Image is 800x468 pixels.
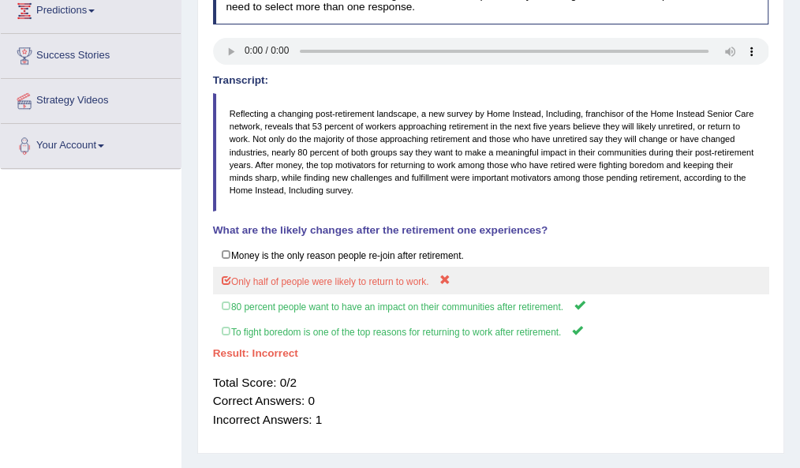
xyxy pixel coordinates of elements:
label: Money is the only reason people re-join after retirement. [213,243,769,268]
h4: Result: [213,348,769,360]
h4: Transcript: [213,75,769,87]
a: Success Stories [1,34,181,73]
blockquote: Reflecting a changing post-retirement landscape, a new survey by Home Instead, Including, franchi... [213,93,769,212]
label: 80 percent people want to have an impact on their communities after retirement. [213,293,769,319]
label: Only half of people were likely to return to work. [213,267,769,293]
label: To fight boredom is one of the top reasons for returning to work after retirement. [213,318,769,344]
a: Strategy Videos [1,79,181,118]
a: Your Account [1,124,181,163]
div: Total Score: 0/2 Correct Answers: 0 Incorrect Answers: 1 [213,366,769,436]
h4: What are the likely changes after the retirement one experiences? [213,225,769,237]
